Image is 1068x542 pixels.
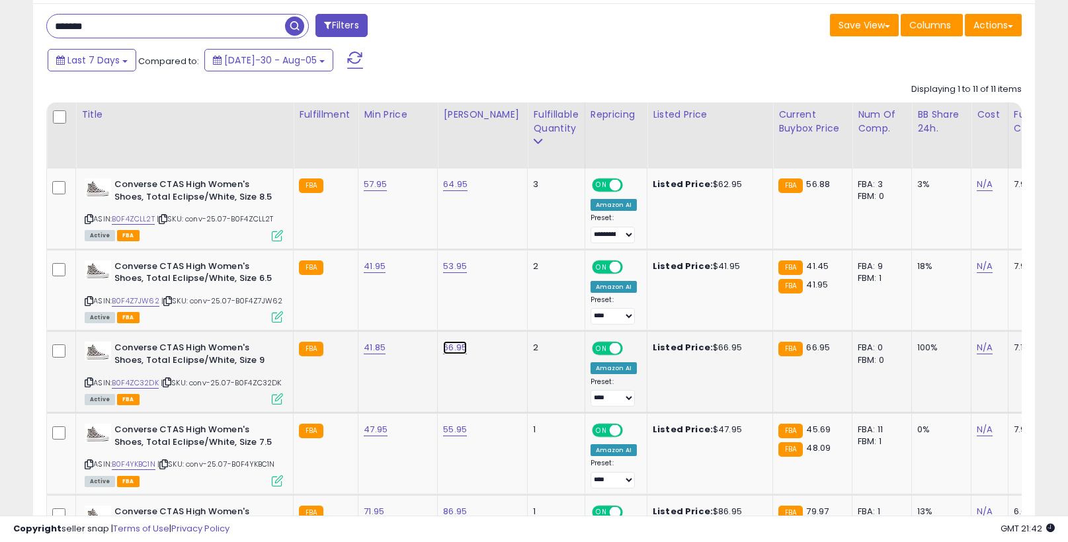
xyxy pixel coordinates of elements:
a: B0F4ZC32DK [112,377,159,389]
div: 100% [917,342,961,354]
span: FBA [117,312,140,323]
div: FBA: 0 [858,342,901,354]
div: Fulfillable Quantity [533,108,579,135]
div: ASIN: [85,178,283,240]
div: FBA: 11 [858,424,901,436]
div: $41.95 [653,260,762,272]
a: N/A [977,178,993,191]
b: Converse CTAS High Women's Shoes, Total Eclipse/White, Size 8.5 [114,178,275,206]
div: 1 [533,424,574,436]
span: All listings currently available for purchase on Amazon [85,312,115,323]
div: $62.95 [653,178,762,190]
div: Listed Price [653,108,767,122]
span: ON [593,343,610,354]
span: ON [593,261,610,272]
div: 7.96 [1014,424,1060,436]
small: FBA [299,178,323,193]
div: $66.95 [653,342,762,354]
div: FBA: 3 [858,178,901,190]
strong: Copyright [13,522,62,535]
div: Amazon AI [591,199,637,211]
div: 2 [533,260,574,272]
a: B0F4ZCLL2T [112,213,155,225]
span: OFF [620,261,641,272]
button: Save View [830,14,899,36]
a: 41.95 [364,260,386,273]
a: N/A [977,260,993,273]
button: [DATE]-30 - Aug-05 [204,49,333,71]
span: FBA [117,230,140,241]
div: 3% [917,178,961,190]
div: $47.95 [653,424,762,436]
div: FBM: 0 [858,190,901,202]
span: | SKU: conv-25.07-B0F4ZC32DK [161,377,282,388]
div: ASIN: [85,424,283,485]
div: Displaying 1 to 11 of 11 items [911,83,1022,96]
small: FBA [778,442,803,457]
div: ASIN: [85,342,283,403]
small: FBA [299,342,323,356]
img: 41MvaG5lijL._SL40_.jpg [85,342,111,360]
span: All listings currently available for purchase on Amazon [85,394,115,405]
a: N/A [977,341,993,354]
div: 7.16 [1014,342,1060,354]
div: [PERSON_NAME] [443,108,522,122]
div: 18% [917,260,961,272]
small: FBA [778,279,803,293]
small: FBA [778,178,803,193]
div: FBA: 9 [858,260,901,272]
div: Current Buybox Price [778,108,846,135]
div: Fulfillment [299,108,352,122]
a: 64.95 [443,178,468,191]
div: Fulfillment Cost [1014,108,1065,135]
div: 7.96 [1014,260,1060,272]
img: 41MvaG5lijL._SL40_.jpg [85,260,111,279]
div: Title [81,108,288,122]
span: 41.95 [806,278,828,291]
span: OFF [620,425,641,436]
span: 56.88 [806,178,830,190]
span: All listings currently available for purchase on Amazon [85,230,115,241]
span: FBA [117,394,140,405]
div: 7.96 [1014,178,1060,190]
div: seller snap | | [13,523,229,535]
div: Preset: [591,377,637,407]
span: [DATE]-30 - Aug-05 [224,54,317,67]
button: Actions [965,14,1022,36]
span: 41.45 [806,260,829,272]
small: FBA [778,424,803,438]
span: 66.95 [806,341,830,354]
span: ON [593,180,610,191]
a: 41.85 [364,341,386,354]
span: ON [593,425,610,436]
a: B0F4YKBC1N [112,459,155,470]
span: OFF [620,180,641,191]
span: Compared to: [138,55,199,67]
button: Columns [901,14,963,36]
span: OFF [620,343,641,354]
span: Last 7 Days [67,54,120,67]
span: | SKU: conv-25.07-B0F4ZCLL2T [157,213,274,224]
div: Repricing [591,108,641,122]
div: Preset: [591,213,637,243]
b: Listed Price: [653,423,713,436]
a: Terms of Use [113,522,169,535]
span: 48.09 [806,442,831,454]
a: 47.95 [364,423,388,436]
small: FBA [778,260,803,275]
div: Min Price [364,108,432,122]
button: Filters [315,14,367,37]
span: | SKU: conv-25.07-B0F4YKBC1N [157,459,275,469]
div: Amazon AI [591,281,637,293]
span: FBA [117,476,140,487]
a: N/A [977,423,993,436]
a: 66.95 [443,341,467,354]
div: Amazon AI [591,444,637,456]
a: Privacy Policy [171,522,229,535]
b: Converse CTAS High Women's Shoes, Total Eclipse/White, Size 7.5 [114,424,275,451]
div: FBM: 1 [858,272,901,284]
small: FBA [778,342,803,356]
b: Listed Price: [653,178,713,190]
small: FBA [299,260,323,275]
div: FBM: 1 [858,436,901,447]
